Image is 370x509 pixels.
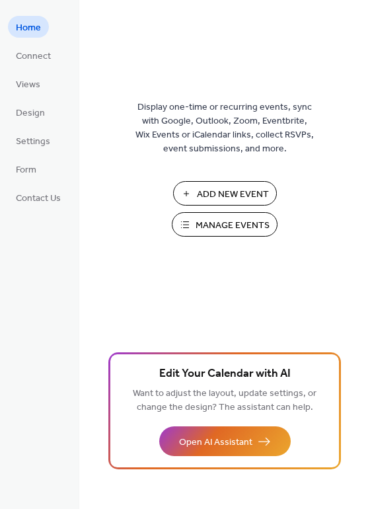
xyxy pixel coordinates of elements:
span: Design [16,106,45,120]
a: Form [8,158,44,180]
span: Connect [16,50,51,63]
span: Form [16,163,36,177]
a: Views [8,73,48,95]
a: Contact Us [8,186,69,208]
span: Open AI Assistant [179,436,252,450]
span: Settings [16,135,50,149]
a: Design [8,101,53,123]
a: Connect [8,44,59,66]
span: Manage Events [196,219,270,233]
span: Contact Us [16,192,61,206]
span: Views [16,78,40,92]
span: Edit Your Calendar with AI [159,365,291,383]
span: Display one-time or recurring events, sync with Google, Outlook, Zoom, Eventbrite, Wix Events or ... [135,100,314,156]
span: Home [16,21,41,35]
a: Home [8,16,49,38]
button: Manage Events [172,212,277,237]
button: Open AI Assistant [159,426,291,456]
span: Want to adjust the layout, update settings, or change the design? The assistant can help. [133,385,316,416]
button: Add New Event [173,181,277,206]
a: Settings [8,130,58,151]
span: Add New Event [197,188,269,202]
